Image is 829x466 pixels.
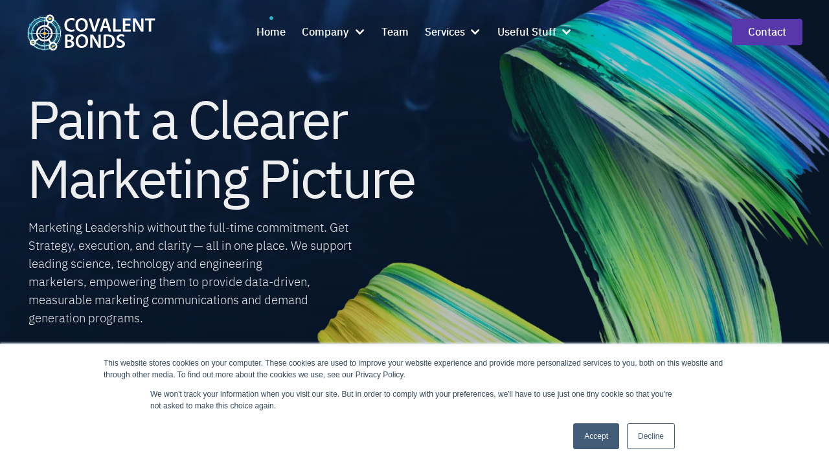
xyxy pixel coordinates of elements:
[27,14,155,50] img: Covalent Bonds White / Teal Logo
[28,219,355,327] div: Marketing Leadership without the full-time commitment. Get Strategy, execution, and clarity — all...
[28,90,415,208] h1: Paint a Clearer Marketing Picture
[27,14,155,50] a: home
[732,19,802,45] a: contact
[425,16,481,49] div: Services
[381,23,409,41] div: Team
[302,16,365,49] div: Company
[302,23,349,41] div: Company
[256,16,286,49] a: Home
[256,23,286,41] div: Home
[425,23,465,41] div: Services
[573,423,619,449] a: Accept
[627,423,675,449] a: Decline
[150,388,679,412] p: We won't track your information when you visit our site. But in order to comply with your prefere...
[381,16,409,49] a: Team
[497,16,573,49] div: Useful Stuff
[497,23,556,41] div: Useful Stuff
[104,357,725,381] div: This website stores cookies on your computer. These cookies are used to improve your website expe...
